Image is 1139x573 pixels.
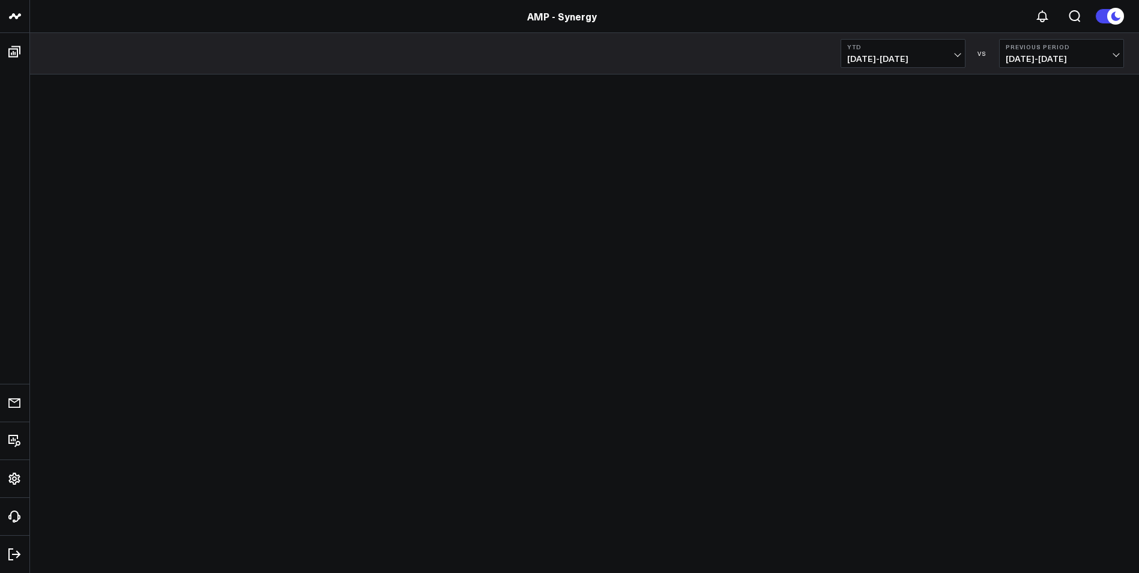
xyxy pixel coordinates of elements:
[971,50,993,57] div: VS
[527,10,597,23] a: AMP - Synergy
[847,54,959,64] span: [DATE] - [DATE]
[999,39,1124,68] button: Previous Period[DATE]-[DATE]
[847,43,959,50] b: YTD
[1006,54,1117,64] span: [DATE] - [DATE]
[1006,43,1117,50] b: Previous Period
[841,39,965,68] button: YTD[DATE]-[DATE]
